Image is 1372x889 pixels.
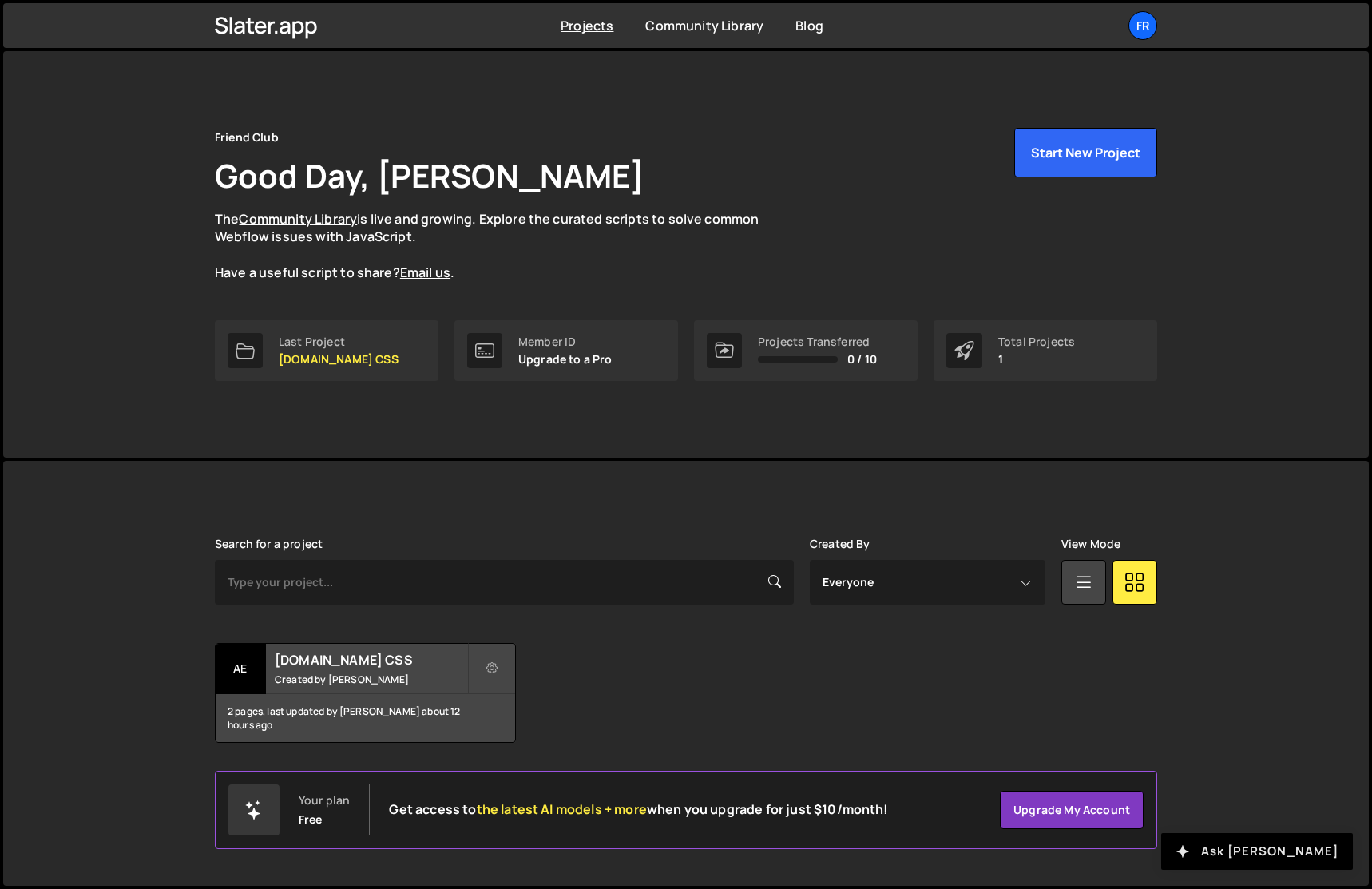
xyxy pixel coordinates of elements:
[1061,538,1120,550] label: View Mode
[400,264,450,281] a: Email us
[279,335,399,348] div: Last Project
[215,128,279,147] div: Friend Club
[758,335,877,348] div: Projects Transferred
[299,813,323,826] div: Free
[275,673,467,686] small: Created by [PERSON_NAME]
[518,353,613,366] p: Upgrade to a Pro
[1128,11,1157,40] a: Fr
[216,694,515,742] div: 2 pages, last updated by [PERSON_NAME] about 12 hours ago
[215,560,794,605] input: Type your project...
[1161,833,1353,870] button: Ask [PERSON_NAME]
[998,353,1075,366] p: 1
[477,800,647,818] span: the latest AI models + more
[279,353,399,366] p: [DOMAIN_NAME] CSS
[215,538,323,550] label: Search for a project
[215,643,516,743] a: ae [DOMAIN_NAME] CSS Created by [PERSON_NAME] 2 pages, last updated by [PERSON_NAME] about 12 hou...
[518,335,613,348] div: Member ID
[389,802,888,817] h2: Get access to when you upgrade for just $10/month!
[275,651,467,669] h2: [DOMAIN_NAME] CSS
[810,538,870,550] label: Created By
[215,320,438,381] a: Last Project [DOMAIN_NAME] CSS
[299,794,350,807] div: Your plan
[215,153,644,197] h1: Good Day, [PERSON_NAME]
[561,17,613,34] a: Projects
[795,17,823,34] a: Blog
[239,210,357,228] a: Community Library
[1014,128,1157,177] button: Start New Project
[1000,791,1144,829] a: Upgrade my account
[216,644,266,694] div: ae
[998,335,1075,348] div: Total Projects
[215,210,790,282] p: The is live and growing. Explore the curated scripts to solve common Webflow issues with JavaScri...
[847,353,877,366] span: 0 / 10
[645,17,763,34] a: Community Library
